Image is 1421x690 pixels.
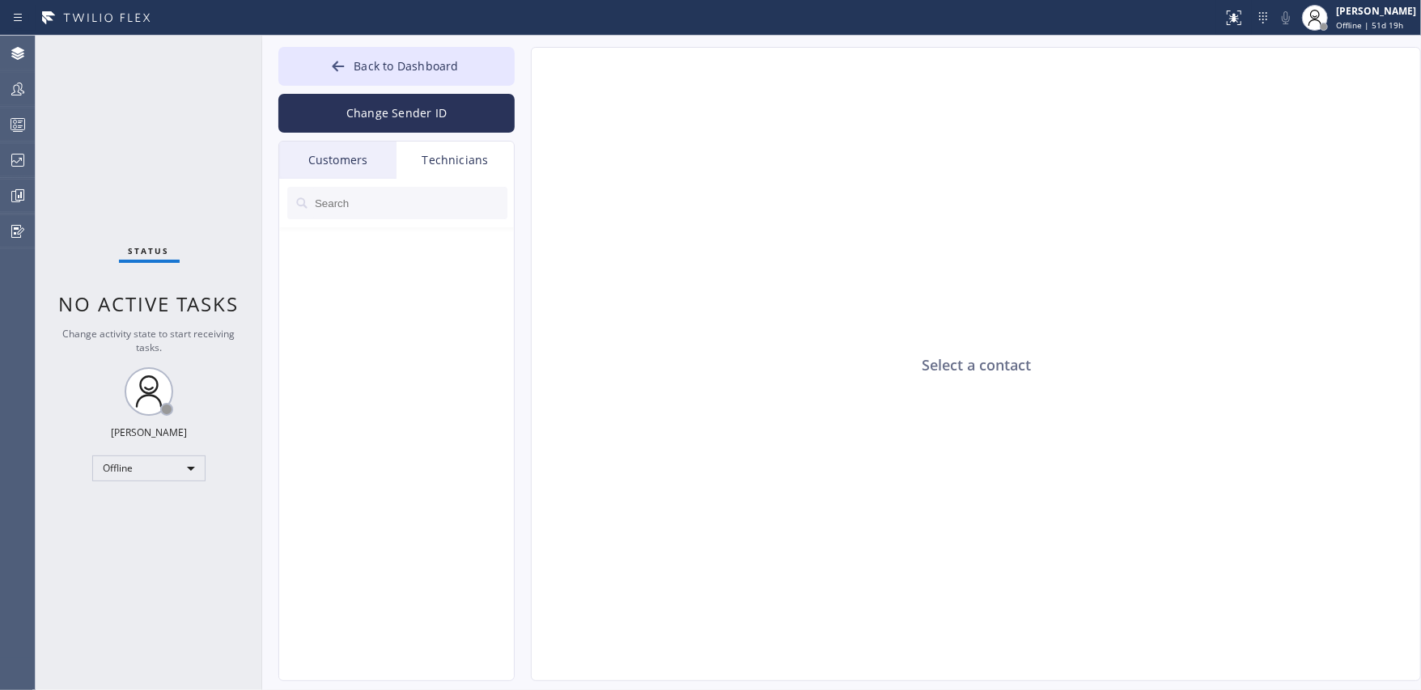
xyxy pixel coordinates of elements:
div: [PERSON_NAME] [1336,4,1416,18]
div: Offline [92,455,206,481]
button: Back to Dashboard [278,47,515,86]
span: No active tasks [59,290,240,317]
span: Offline | 51d 19h [1336,19,1403,31]
span: Change activity state to start receiving tasks. [63,327,235,354]
span: Status [129,245,170,256]
button: Change Sender ID [278,94,515,133]
div: [PERSON_NAME] [111,425,187,439]
input: Search [313,187,507,219]
div: Technicians [397,142,514,179]
div: Customers [279,142,397,179]
span: Back to Dashboard [354,58,458,74]
button: Mute [1275,6,1297,29]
